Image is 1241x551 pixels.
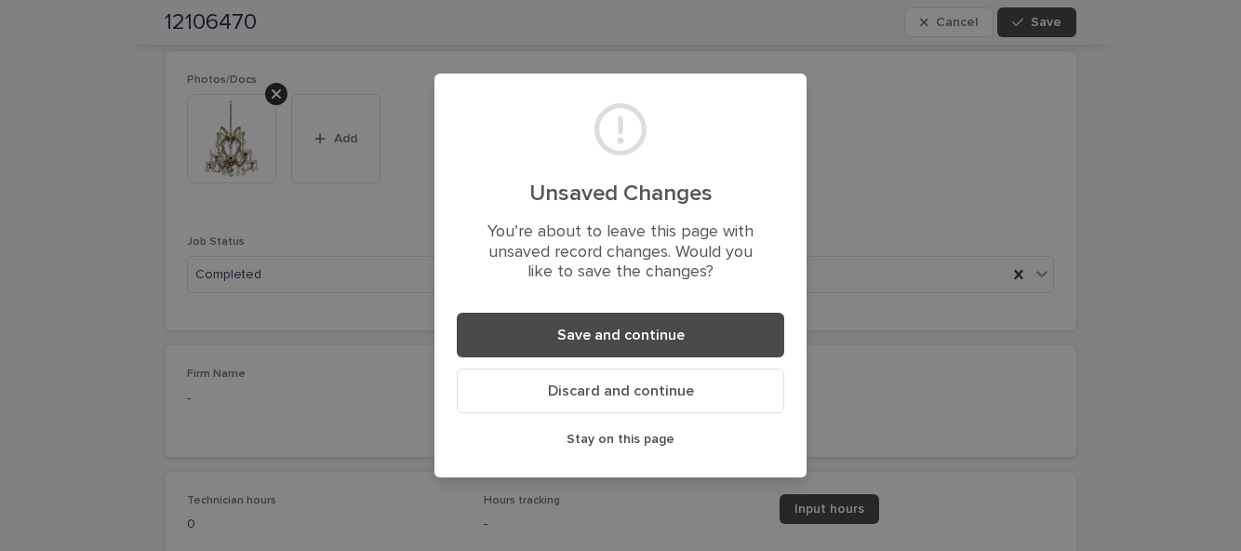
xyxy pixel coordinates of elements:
[557,328,685,343] span: Save and continue
[457,369,784,413] button: Discard and continue
[479,222,762,283] p: You’re about to leave this page with unsaved record changes. Would you like to save the changes?
[457,313,784,357] button: Save and continue
[479,181,762,208] h2: Unsaved Changes
[457,424,784,454] button: Stay on this page
[567,433,674,446] span: Stay on this page
[548,383,694,398] span: Discard and continue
